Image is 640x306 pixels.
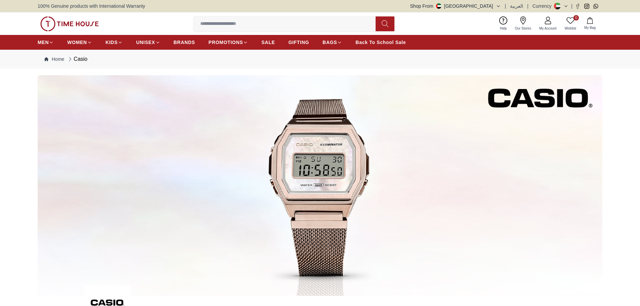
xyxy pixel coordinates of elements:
a: 0Wishlist [561,15,580,32]
a: Whatsapp [593,4,598,9]
span: BAGS [323,39,337,46]
span: Our Stores [512,26,534,31]
span: Help [497,26,510,31]
div: Casio [67,55,87,63]
img: ... [40,16,99,31]
a: Facebook [575,4,580,9]
span: | [505,3,506,9]
span: BRANDS [174,39,195,46]
span: | [571,3,572,9]
a: Back To School Sale [355,36,406,48]
span: Back To School Sale [355,39,406,46]
a: WOMEN [67,36,92,48]
nav: Breadcrumb [38,50,602,69]
a: SALE [261,36,275,48]
a: PROMOTIONS [209,36,248,48]
span: UNISEX [136,39,155,46]
a: KIDS [105,36,123,48]
span: My Account [537,26,559,31]
div: Currency [532,3,554,9]
a: BAGS [323,36,342,48]
img: ... [38,75,602,296]
a: Instagram [584,4,589,9]
button: My Bag [580,16,600,32]
span: 100% Genuine products with International Warranty [38,3,145,9]
a: UNISEX [136,36,160,48]
span: SALE [261,39,275,46]
a: Home [44,56,64,62]
button: Shop From[GEOGRAPHIC_DATA] [410,3,501,9]
a: BRANDS [174,36,195,48]
a: Help [496,15,511,32]
a: GIFTING [288,36,309,48]
button: العربية [510,3,523,9]
span: Wishlist [562,26,579,31]
span: GIFTING [288,39,309,46]
span: PROMOTIONS [209,39,243,46]
span: WOMEN [67,39,87,46]
a: MEN [38,36,54,48]
span: | [527,3,528,9]
span: My Bag [582,25,598,30]
img: United Arab Emirates [436,3,441,9]
a: Our Stores [511,15,535,32]
span: 0 [573,15,579,20]
span: MEN [38,39,49,46]
span: KIDS [105,39,118,46]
